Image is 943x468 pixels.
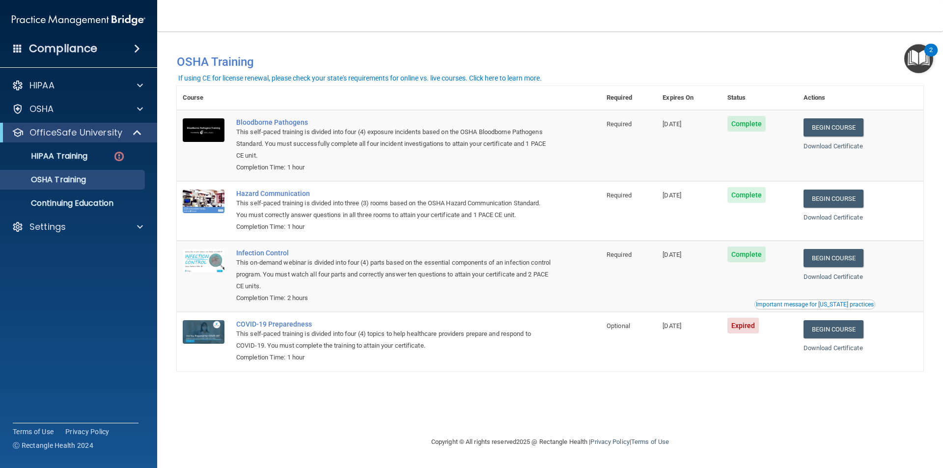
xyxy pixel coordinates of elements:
[804,273,863,280] a: Download Certificate
[236,221,552,233] div: Completion Time: 1 hour
[773,398,931,438] iframe: Drift Widget Chat Controller
[754,300,875,309] button: Read this if you are a dental practitioner in the state of CA
[804,214,863,221] a: Download Certificate
[601,86,657,110] th: Required
[607,251,632,258] span: Required
[727,116,766,132] span: Complete
[178,75,542,82] div: If using CE for license renewal, please check your state's requirements for online vs. live cours...
[177,86,230,110] th: Course
[236,126,552,162] div: This self-paced training is divided into four (4) exposure incidents based on the OSHA Bloodborne...
[29,127,122,138] p: OfficeSafe University
[631,438,669,445] a: Terms of Use
[590,438,629,445] a: Privacy Policy
[236,118,552,126] a: Bloodborne Pathogens
[6,175,86,185] p: OSHA Training
[236,328,552,352] div: This self-paced training is divided into four (4) topics to help healthcare providers prepare and...
[371,426,729,458] div: Copyright © All rights reserved 2025 @ Rectangle Health | |
[236,190,552,197] a: Hazard Communication
[177,55,923,69] h4: OSHA Training
[13,427,54,437] a: Terms of Use
[663,251,681,258] span: [DATE]
[663,322,681,330] span: [DATE]
[236,197,552,221] div: This self-paced training is divided into three (3) rooms based on the OSHA Hazard Communication S...
[798,86,923,110] th: Actions
[804,249,863,267] a: Begin Course
[663,192,681,199] span: [DATE]
[727,187,766,203] span: Complete
[804,142,863,150] a: Download Certificate
[65,427,110,437] a: Privacy Policy
[12,80,143,91] a: HIPAA
[6,198,140,208] p: Continuing Education
[607,322,630,330] span: Optional
[236,162,552,173] div: Completion Time: 1 hour
[29,80,55,91] p: HIPAA
[29,42,97,55] h4: Compliance
[804,344,863,352] a: Download Certificate
[12,221,143,233] a: Settings
[236,249,552,257] a: Infection Control
[113,150,125,163] img: danger-circle.6113f641.png
[12,103,143,115] a: OSHA
[6,151,87,161] p: HIPAA Training
[657,86,721,110] th: Expires On
[12,10,145,30] img: PMB logo
[177,73,543,83] button: If using CE for license renewal, please check your state's requirements for online vs. live cours...
[756,302,874,307] div: Important message for [US_STATE] practices
[236,320,552,328] a: COVID-19 Preparedness
[663,120,681,128] span: [DATE]
[804,190,863,208] a: Begin Course
[607,120,632,128] span: Required
[29,103,54,115] p: OSHA
[929,50,933,63] div: 2
[12,127,142,138] a: OfficeSafe University
[607,192,632,199] span: Required
[904,44,933,73] button: Open Resource Center, 2 new notifications
[727,318,759,333] span: Expired
[236,292,552,304] div: Completion Time: 2 hours
[727,247,766,262] span: Complete
[29,221,66,233] p: Settings
[236,257,552,292] div: This on-demand webinar is divided into four (4) parts based on the essential components of an inf...
[236,352,552,363] div: Completion Time: 1 hour
[721,86,798,110] th: Status
[804,118,863,137] a: Begin Course
[13,440,93,450] span: Ⓒ Rectangle Health 2024
[804,320,863,338] a: Begin Course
